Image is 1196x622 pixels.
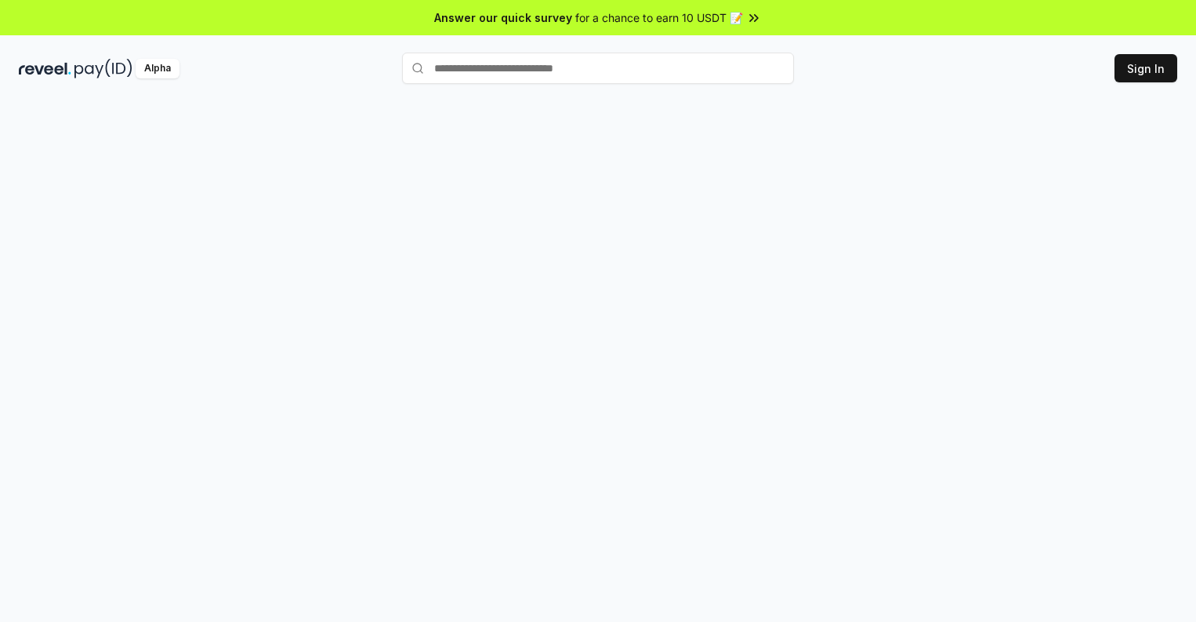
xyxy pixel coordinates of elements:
[434,9,572,26] span: Answer our quick survey
[575,9,743,26] span: for a chance to earn 10 USDT 📝
[74,59,132,78] img: pay_id
[19,59,71,78] img: reveel_dark
[1114,54,1177,82] button: Sign In
[136,59,179,78] div: Alpha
